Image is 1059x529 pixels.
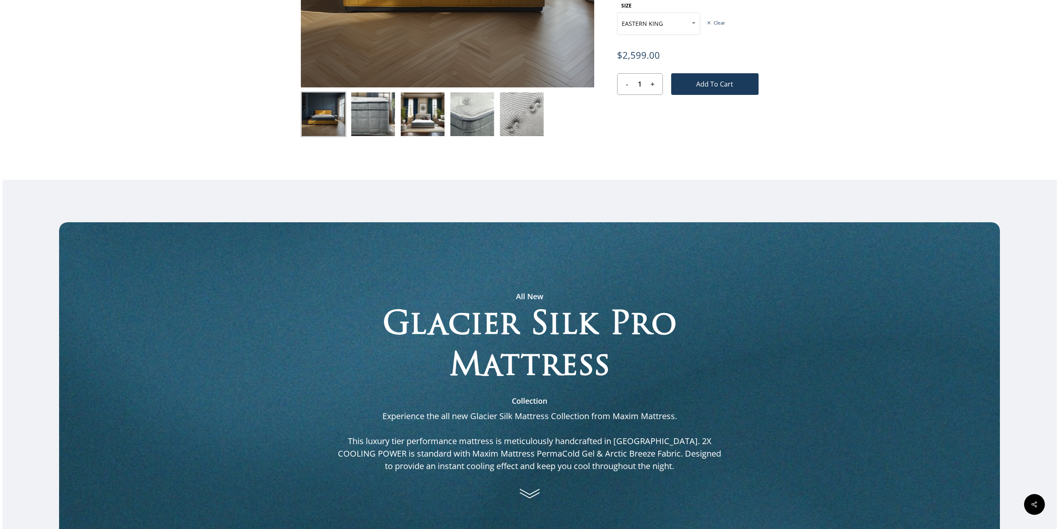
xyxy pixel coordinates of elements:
[625,105,750,128] iframe: Secure express checkout frame
[337,435,722,472] p: This luxury tier performance mattress is meticulously handcrafted in [GEOGRAPHIC_DATA]. 2X COOLIN...
[337,410,722,435] p: Experience the all new Glacier Silk Mattress Collection from Maxim Mattress.
[648,74,662,94] input: +
[512,397,547,406] span: Collection
[449,347,610,388] span: Mattress
[516,292,525,301] span: All
[610,305,677,347] span: Pro
[382,305,520,347] span: Glacier
[337,392,722,406] h4: Collection
[621,2,632,9] label: SIZE
[617,12,700,35] span: EASTERN KING
[632,74,647,94] input: Product quantity
[707,20,725,26] a: Clear options
[337,288,722,301] h4: All New
[527,292,543,301] span: New
[617,49,623,61] span: $
[337,305,722,388] h2: Glacier Silk Pro Mattress
[671,73,759,95] button: Add to cart
[617,49,660,61] bdi: 2,599.00
[618,15,700,32] span: EASTERN KING
[531,305,599,347] span: Silk
[618,74,632,94] input: -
